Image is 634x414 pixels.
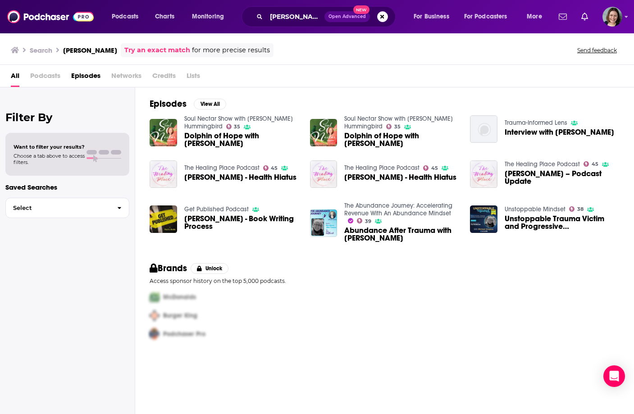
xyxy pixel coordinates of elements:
[150,98,226,109] a: EpisodesView All
[602,7,622,27] button: Show profile menu
[328,14,366,19] span: Open Advanced
[150,160,177,188] img: Teri Wellbrock - Health Hiatus
[505,170,620,185] a: Teri Wellbrock – Podcast Update
[271,166,278,170] span: 45
[386,124,401,129] a: 35
[344,132,459,147] span: Dolphin of Hope with [PERSON_NAME]
[150,263,187,274] h2: Brands
[163,293,196,301] span: McDonalds
[7,8,94,25] img: Podchaser - Follow, Share and Rate Podcasts
[505,128,614,136] a: Interview with Teri Wellbrock
[578,9,592,24] a: Show notifications dropdown
[505,128,614,136] span: Interview with [PERSON_NAME]
[146,288,163,306] img: First Pro Logo
[344,132,459,147] a: Dolphin of Hope with Teri Wellbrock
[184,115,293,130] a: Soul Nectar Show with Kerri Hummingbird
[407,9,461,24] button: open menu
[344,227,459,242] a: Abundance After Trauma with Teri Wellbrock
[234,125,240,129] span: 35
[186,9,236,24] button: open menu
[6,205,110,211] span: Select
[602,7,622,27] span: Logged in as micglogovac
[187,68,200,87] span: Lists
[163,330,205,338] span: Podchaser Pro
[111,68,141,87] span: Networks
[324,11,370,22] button: Open AdvancedNew
[5,198,129,218] button: Select
[310,160,338,188] img: Teri Wellbrock - Health Hiatus
[505,205,566,213] a: Unstoppable Mindset
[310,119,338,146] img: Dolphin of Hope with Teri Wellbrock
[344,173,456,181] a: Teri Wellbrock - Health Hiatus
[150,205,177,233] img: Teri Wellbrock - Book Writing Process
[520,9,553,24] button: open menu
[11,68,19,87] a: All
[184,173,296,181] a: Teri Wellbrock - Health Hiatus
[184,215,299,230] a: Teri Wellbrock - Book Writing Process
[14,153,85,165] span: Choose a tab above to access filters.
[505,215,620,230] span: Unstoppable Trauma Victim and Progressive [MEDICAL_DATA] with [PERSON_NAME]
[505,215,620,230] a: Unstoppable Trauma Victim and Progressive Psychologist with Teri Wellbrock
[150,119,177,146] img: Dolphin of Hope with Teri Wellbrock
[470,160,497,188] img: Teri Wellbrock – Podcast Update
[184,164,260,172] a: The Healing Place Podcast
[569,206,584,212] a: 38
[470,205,497,233] img: Unstoppable Trauma Victim and Progressive Psychologist with Teri Wellbrock
[30,68,60,87] span: Podcasts
[603,365,625,387] div: Open Intercom Messenger
[184,132,299,147] a: Dolphin of Hope with Teri Wellbrock
[592,162,598,166] span: 45
[344,227,459,242] span: Abundance After Trauma with [PERSON_NAME]
[310,209,338,237] img: Abundance After Trauma with Teri Wellbrock
[5,111,129,124] h2: Filter By
[584,161,598,167] a: 45
[263,165,278,171] a: 45
[505,170,620,185] span: [PERSON_NAME] – Podcast Update
[344,164,420,172] a: The Healing Place Podcast
[146,325,163,343] img: Third Pro Logo
[150,278,620,284] p: Access sponsor history on the top 5,000 podcasts.
[163,312,197,319] span: Burger King
[414,10,449,23] span: For Business
[353,5,369,14] span: New
[505,160,580,168] a: The Healing Place Podcast
[344,115,453,130] a: Soul Nectar Show with Kerri Hummingbird
[30,46,52,55] h3: Search
[155,10,174,23] span: Charts
[464,10,507,23] span: For Podcasters
[152,68,176,87] span: Credits
[423,165,438,171] a: 45
[5,183,129,191] p: Saved Searches
[194,99,226,109] button: View All
[470,115,497,143] img: Interview with Teri Wellbrock
[63,46,117,55] h3: [PERSON_NAME]
[105,9,150,24] button: open menu
[266,9,324,24] input: Search podcasts, credits, & more...
[71,68,100,87] a: Episodes
[344,173,456,181] span: [PERSON_NAME] - Health Hiatus
[146,306,163,325] img: Second Pro Logo
[344,202,452,217] a: The Abundance Journey: Accelerating Revenue With An Abundance Mindset
[505,119,567,127] a: Trauma-Informed Lens
[458,9,520,24] button: open menu
[124,45,190,55] a: Try an exact match
[14,144,85,150] span: Want to filter your results?
[149,9,180,24] a: Charts
[394,125,401,129] span: 35
[184,173,296,181] span: [PERSON_NAME] - Health Hiatus
[184,205,249,213] a: Get Published Podcast
[527,10,542,23] span: More
[191,263,229,274] button: Unlock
